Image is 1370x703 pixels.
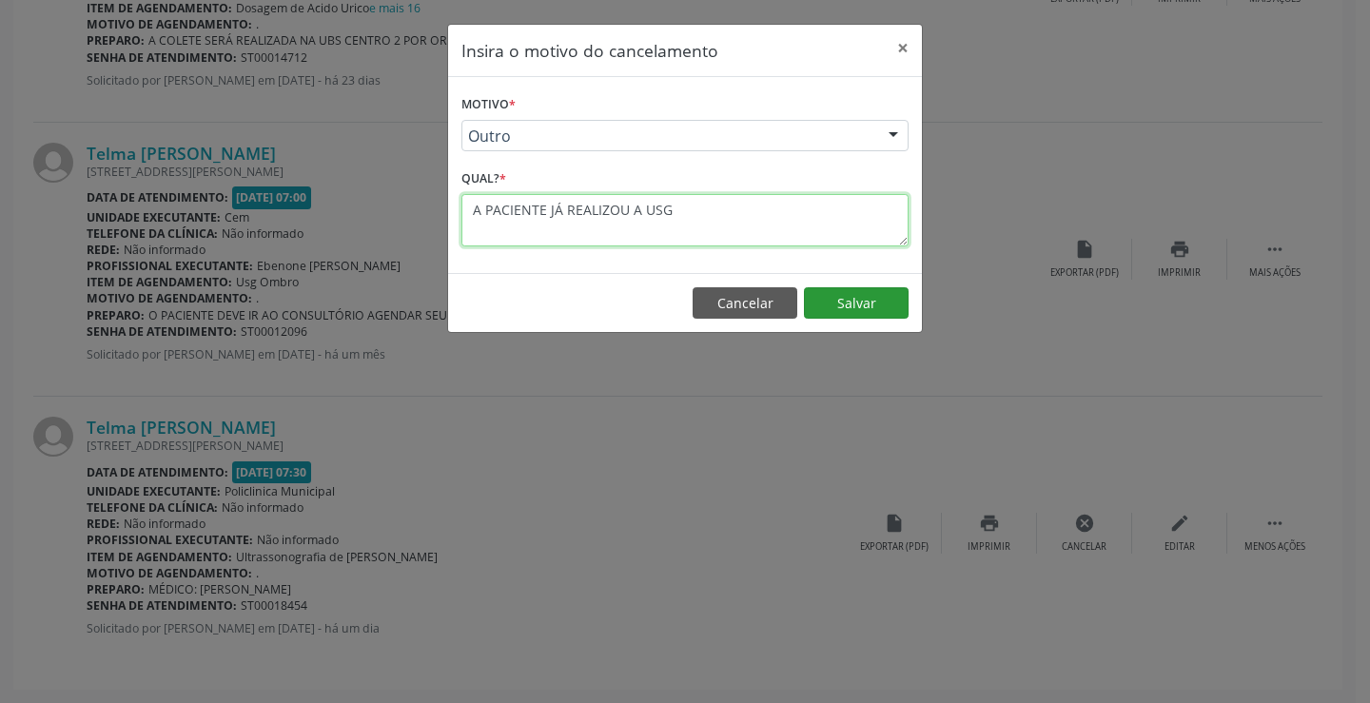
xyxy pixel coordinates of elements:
button: Close [884,25,922,71]
button: Salvar [804,287,909,320]
button: Cancelar [693,287,797,320]
h5: Insira o motivo do cancelamento [461,38,718,63]
label: Motivo [461,90,516,120]
span: Outro [468,127,870,146]
label: Qual? [461,165,506,194]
